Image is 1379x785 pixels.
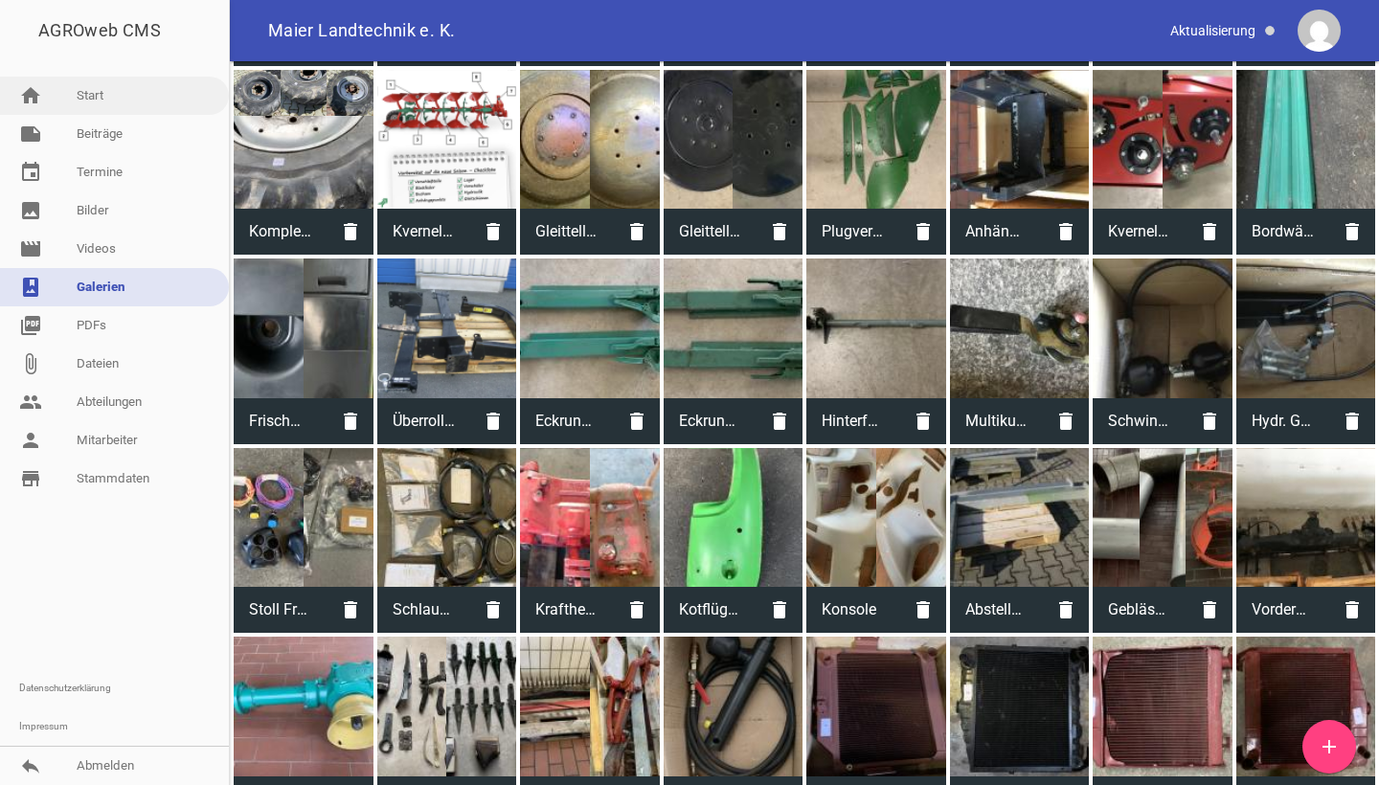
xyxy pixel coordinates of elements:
[19,429,42,452] i: person
[19,161,42,184] i: event
[470,398,516,444] i: delete
[900,398,946,444] i: delete
[614,209,660,255] i: delete
[1236,396,1330,446] span: Hydr. Geräteverriegelung
[1043,587,1089,633] i: delete
[234,207,328,257] span: Komplettrad 13.6 R 24
[328,587,373,633] i: delete
[19,237,42,260] i: movie
[757,209,803,255] i: delete
[1187,209,1232,255] i: delete
[950,207,1044,257] span: Anhängebock CBM
[1093,585,1187,635] span: Gebläserohre
[1093,207,1187,257] span: Kverneland Düngergetriebe
[614,587,660,633] i: delete
[377,585,471,635] span: Schlauchsatz
[377,207,471,257] span: Kverneland – Vorbereitet für die Saison
[328,398,373,444] i: delete
[19,199,42,222] i: image
[19,467,42,490] i: store_mall_directory
[1329,398,1375,444] i: delete
[664,585,757,635] span: Kotflügel Agrotron M
[234,585,328,635] span: Stoll Frontladerbedienung Joystick Trac Control 1
[377,396,471,446] span: Überrollbügel
[520,585,614,635] span: Krafthebergehäuse
[1187,398,1232,444] i: delete
[1318,735,1341,758] i: add
[470,209,516,255] i: delete
[757,587,803,633] i: delete
[614,398,660,444] i: delete
[757,398,803,444] i: delete
[900,209,946,255] i: delete
[268,22,455,39] span: Maier Landtechnik e. K.
[1236,207,1330,257] span: Bordwände/Aufsatzwände
[19,123,42,146] i: note
[1093,396,1187,446] span: Schwingungstilgung
[1043,209,1089,255] i: delete
[900,587,946,633] i: delete
[19,276,42,299] i: photo_album
[470,587,516,633] i: delete
[328,209,373,255] i: delete
[950,585,1044,635] span: Abstellstützen Bergmann
[234,396,328,446] span: Frischwassertank
[19,314,42,337] i: picture_as_pdf
[520,396,614,446] span: Eckrungen 1
[1329,209,1375,255] i: delete
[806,396,900,446] span: Hinterfußwinde
[664,207,757,257] span: Gleitteller 2
[19,84,42,107] i: home
[19,754,42,777] i: reply
[1043,398,1089,444] i: delete
[806,207,900,257] span: Plugverschleißteile Gassner
[520,207,614,257] span: Gleitteller
[19,391,42,414] i: people
[664,396,757,446] span: Eckrungen 2
[1329,587,1375,633] i: delete
[1187,587,1232,633] i: delete
[1236,585,1330,635] span: Vorderachse
[950,396,1044,446] span: Multikuppler
[19,352,42,375] i: attach_file
[806,585,900,635] span: Konsole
